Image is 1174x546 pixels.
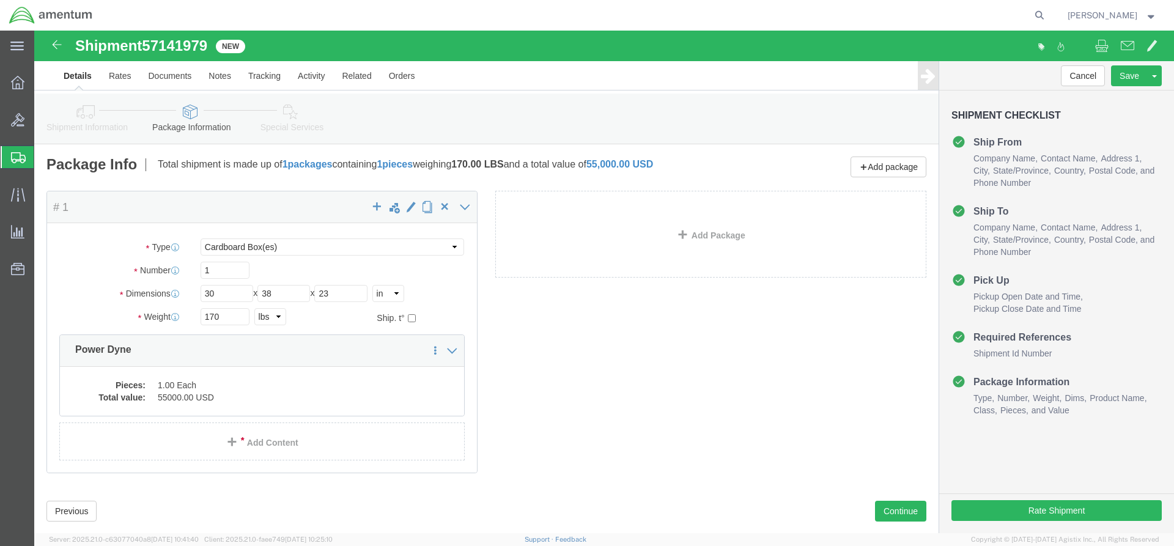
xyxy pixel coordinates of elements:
[34,31,1174,533] iframe: FS Legacy Container
[525,536,555,543] a: Support
[1068,9,1137,22] span: Timothy Lindsey
[204,536,333,543] span: Client: 2025.21.0-faee749
[151,536,199,543] span: [DATE] 10:41:40
[285,536,333,543] span: [DATE] 10:25:10
[9,6,93,24] img: logo
[49,536,199,543] span: Server: 2025.21.0-c63077040a8
[971,534,1159,545] span: Copyright © [DATE]-[DATE] Agistix Inc., All Rights Reserved
[1067,8,1157,23] button: [PERSON_NAME]
[555,536,586,543] a: Feedback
